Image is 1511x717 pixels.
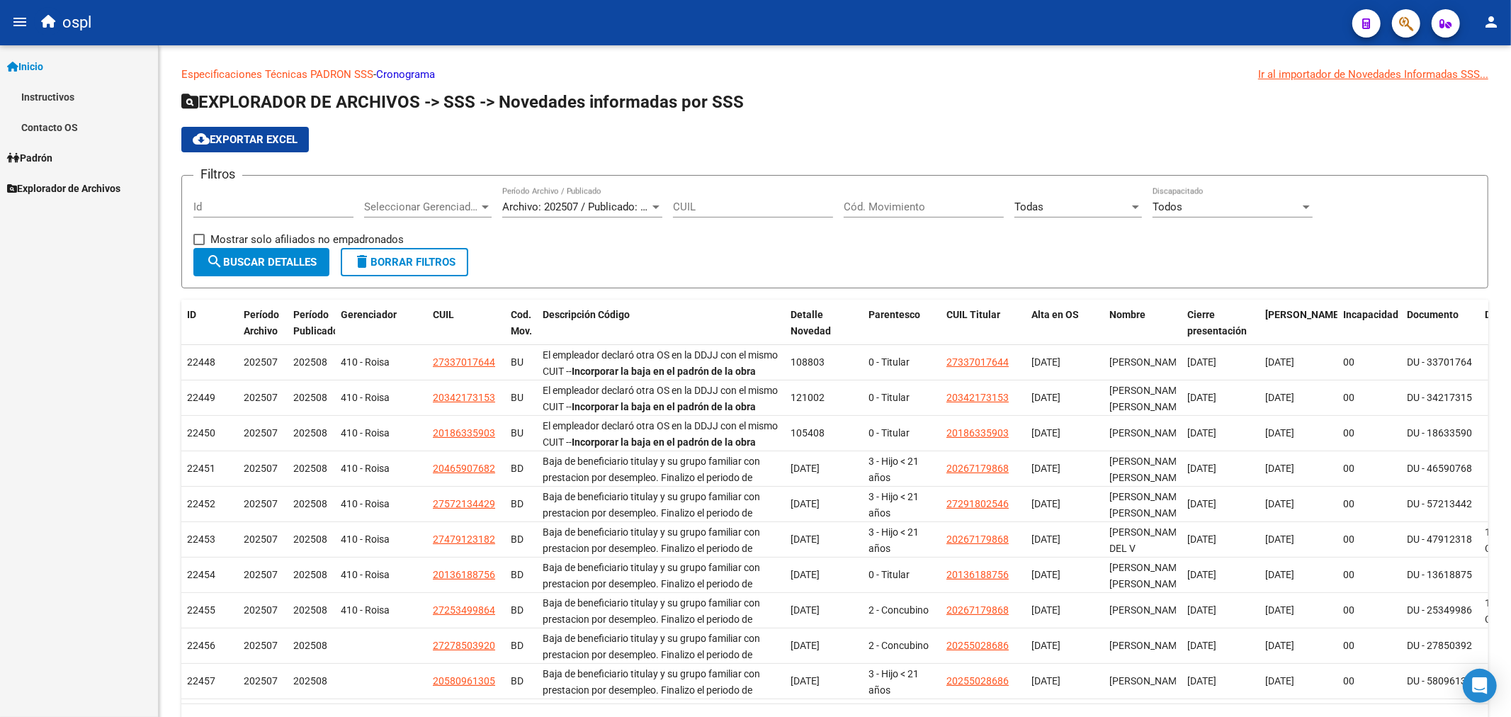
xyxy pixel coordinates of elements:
datatable-header-cell: Parentesco [863,300,941,362]
span: 27278503920 [433,640,495,651]
span: Buscar Detalles [206,256,317,269]
span: DU - 57213442 [1407,498,1472,509]
span: 20342173153 [433,392,495,403]
span: [DATE] [1187,463,1216,474]
span: Baja de beneficiario titulay y su grupo familiar con prestacion por desempleo. Finalizo el period... [543,526,774,602]
span: Todas [1014,201,1043,213]
a: Especificaciones Técnicas PADRON SSS [181,68,373,81]
span: Padrón [7,150,52,166]
span: Baja de beneficiario titulay y su grupo familiar con prestacion por desempleo. Finalizo el period... [543,562,774,638]
span: 20267179868 [946,463,1009,474]
span: BD [511,604,524,616]
span: [DATE] [1031,675,1060,687]
datatable-header-cell: Incapacidad [1337,300,1401,362]
span: 22454 [187,569,215,580]
span: DU - 58096130 [1407,675,1472,687]
span: 202508 [293,427,327,439]
strong: Incorporar la baja en el padrón de la obra social. Verificar si el empleador declaro [DOMAIN_NAME... [543,401,756,445]
span: 0 - Titular [868,569,910,580]
span: Alta en OS [1031,309,1079,320]
span: [PERSON_NAME] [1109,604,1185,616]
span: Cierre presentación [1187,309,1247,337]
span: [DATE] [1265,392,1294,403]
span: [DATE] [1265,463,1294,474]
span: 27479123182 [433,533,495,545]
span: ID [187,309,196,320]
span: [DATE] [1187,533,1216,545]
span: Baja de beneficiario titulay y su grupo familiar con prestacion por desempleo. Finalizo el period... [543,597,774,673]
span: 22448 [187,356,215,368]
span: El empleador declaró otra OS en la DDJJ con el mismo CUIT -- -- OS ddjj [543,420,778,480]
span: 22453 [187,533,215,545]
datatable-header-cell: Descripción Código [537,300,785,362]
span: DU - 34217315 [1407,392,1472,403]
div: 00 [1343,638,1396,654]
span: [DATE] [791,533,820,545]
span: 108803 [791,356,825,368]
div: 00 [1343,567,1396,583]
span: BU [511,427,524,439]
span: Incapacidad [1343,309,1398,320]
div: 00 [1343,531,1396,548]
span: [DATE] [1265,604,1294,616]
span: [DATE] [1187,392,1216,403]
span: 202507 [244,569,278,580]
span: ospl [62,7,91,38]
span: DU - 33701764 [1407,356,1472,368]
button: Buscar Detalles [193,248,329,276]
span: Cod. Mov. [511,309,532,337]
div: 00 [1343,390,1396,406]
span: BD [511,463,524,474]
span: 3 - Hijo < 21 años [868,456,919,483]
button: Borrar Filtros [341,248,468,276]
mat-icon: cloud_download [193,130,210,147]
span: [DATE] [1031,498,1060,509]
span: [DATE] [1187,356,1216,368]
span: DU - 27850392 [1407,640,1472,651]
span: 202508 [293,640,327,651]
span: 202507 [244,533,278,545]
span: [PERSON_NAME] [PERSON_NAME] [1109,385,1185,412]
span: 410 - Roisa [341,463,390,474]
strong: Incorporar la baja en el padrón de la obra social. Verificar si el empleador declaro [DOMAIN_NAME... [543,436,756,480]
span: 202508 [293,569,327,580]
div: 00 [1343,673,1396,689]
span: [DATE] [791,569,820,580]
span: [DATE] [1265,640,1294,651]
span: [DATE] [1265,533,1294,545]
span: 202507 [244,463,278,474]
datatable-header-cell: Fecha Nac. [1260,300,1337,362]
span: 202507 [244,427,278,439]
span: Borrar Filtros [353,256,455,269]
span: [DATE] [1265,498,1294,509]
span: [DATE] [1187,427,1216,439]
span: [DATE] [1031,463,1060,474]
span: 3 - Hijo < 21 años [868,668,919,696]
span: 20255028686 [946,675,1009,687]
span: 202507 [244,392,278,403]
span: 27337017644 [946,356,1009,368]
span: [DATE] [1031,604,1060,616]
span: Período Archivo [244,309,279,337]
span: DU - 47912318 [1407,533,1472,545]
span: 202508 [293,356,327,368]
div: 00 [1343,461,1396,477]
mat-icon: search [206,253,223,270]
span: 22457 [187,675,215,687]
span: BD [511,533,524,545]
span: [DATE] [1031,392,1060,403]
span: [PERSON_NAME] [1109,356,1185,368]
p: - [181,67,1488,82]
span: Período Publicado [293,309,339,337]
span: [DATE] [1031,533,1060,545]
span: 202507 [244,356,278,368]
span: Gerenciador [341,309,397,320]
span: 20136188756 [433,569,495,580]
span: CUIL [433,309,454,320]
span: Documento [1407,309,1459,320]
span: [PERSON_NAME] [PERSON_NAME] [1109,491,1185,519]
span: [DATE] [791,640,820,651]
span: 410 - Roisa [341,427,390,439]
span: 22455 [187,604,215,616]
span: 105408 [791,427,825,439]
